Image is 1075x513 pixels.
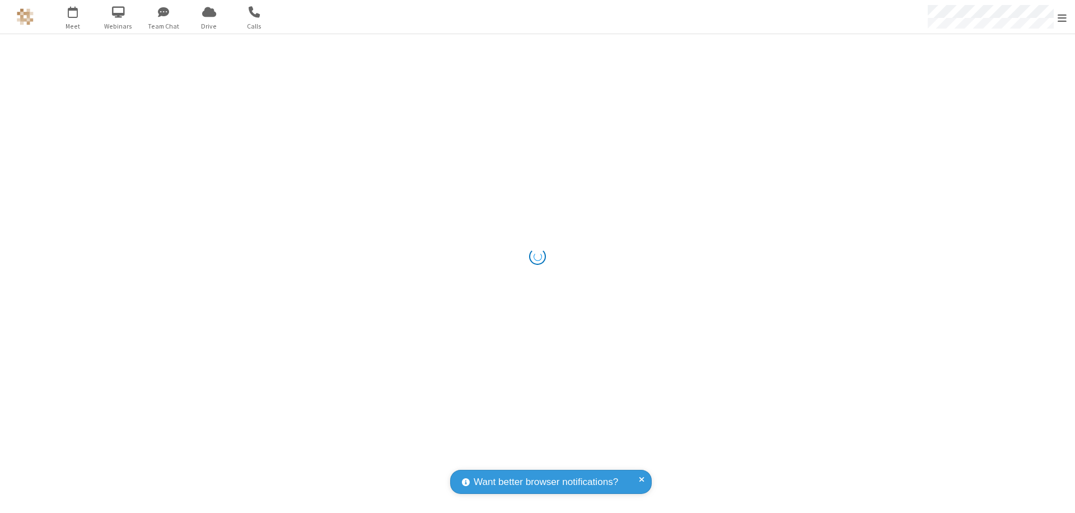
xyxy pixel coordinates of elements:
[52,21,94,31] span: Meet
[17,8,34,25] img: QA Selenium DO NOT DELETE OR CHANGE
[188,21,230,31] span: Drive
[97,21,139,31] span: Webinars
[474,475,618,489] span: Want better browser notifications?
[143,21,185,31] span: Team Chat
[233,21,275,31] span: Calls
